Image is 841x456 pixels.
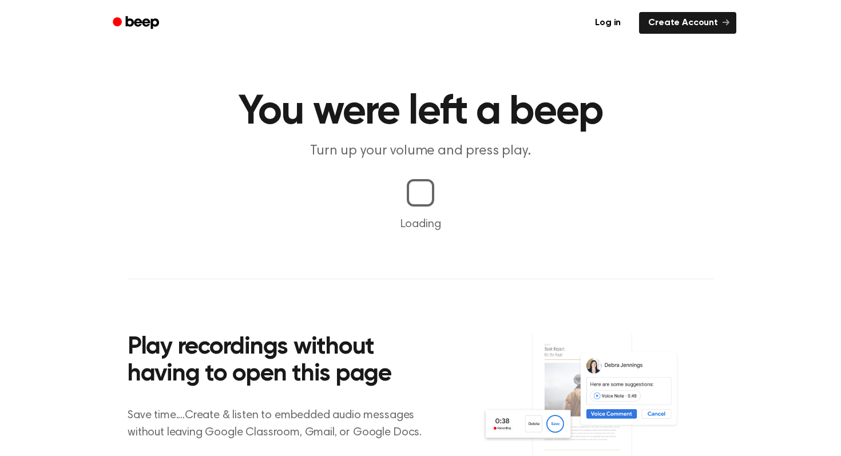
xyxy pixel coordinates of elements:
[128,407,436,441] p: Save time....Create & listen to embedded audio messages without leaving Google Classroom, Gmail, ...
[128,92,713,133] h1: You were left a beep
[584,10,632,36] a: Log in
[14,216,827,233] p: Loading
[639,12,736,34] a: Create Account
[105,12,169,34] a: Beep
[128,334,436,388] h2: Play recordings without having to open this page
[201,142,640,161] p: Turn up your volume and press play.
